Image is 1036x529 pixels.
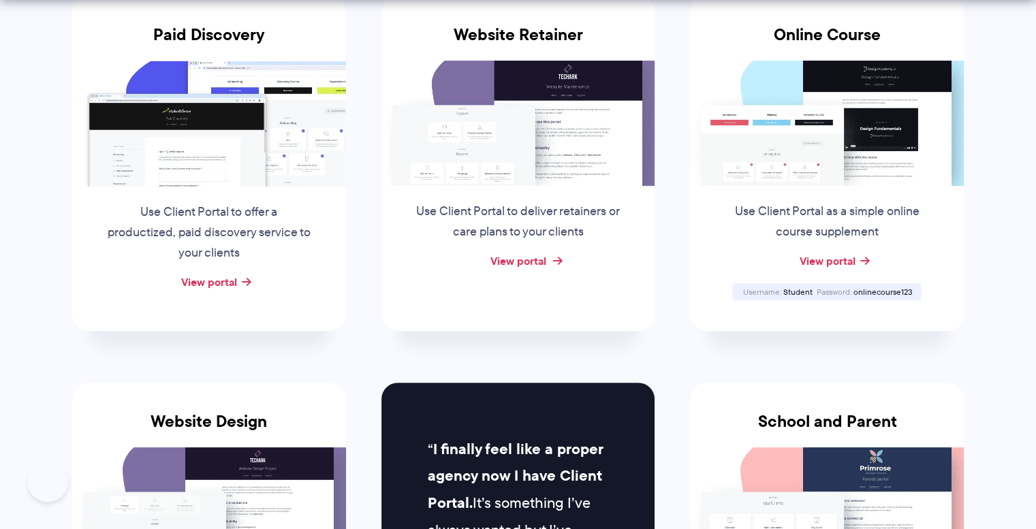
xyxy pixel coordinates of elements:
h3: Online Course [690,25,964,61]
a: View portal [181,274,237,290]
h3: Website Design [72,412,346,447]
span: Student [783,286,812,298]
a: View portal [799,253,855,269]
p: Use Client Portal to offer a productized, paid discovery service to your clients [106,202,313,263]
h3: Website Retainer [381,25,655,61]
a: View portal [490,253,546,269]
h3: School and Parent [690,412,964,447]
strong: I finally feel like a proper agency now I have Client Portal. [428,438,603,515]
span: Username [742,286,781,298]
iframe: Toggle Customer Support [27,461,68,502]
h3: Paid Discovery [72,25,346,61]
span: onlinecourse123 [853,286,911,298]
span: Password [816,286,851,298]
p: Use Client Portal as a simple online course supplement [723,202,930,242]
p: Use Client Portal to deliver retainers or care plans to your clients [414,202,621,242]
